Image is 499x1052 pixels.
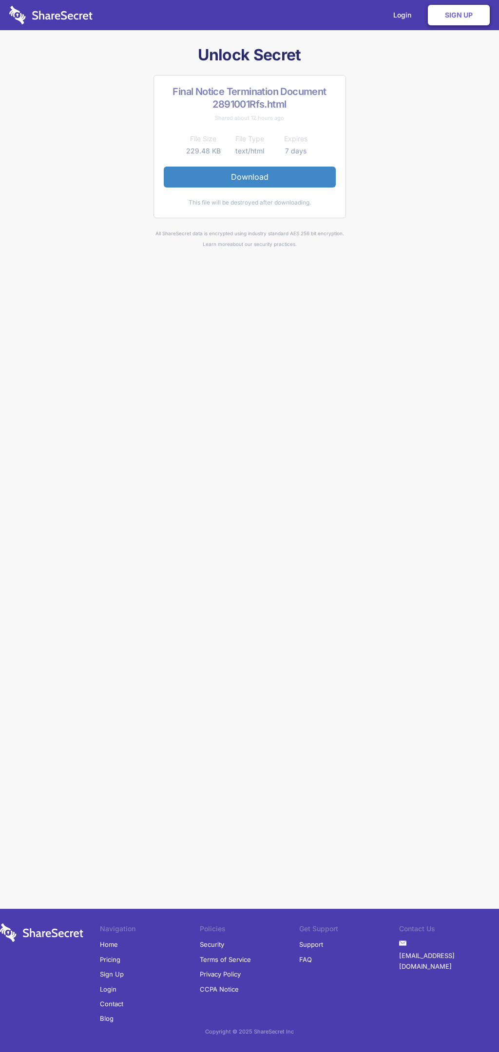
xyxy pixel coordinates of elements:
[164,85,336,111] h2: Final Notice Termination Document 2891001Rfs.html
[100,982,116,996] a: Login
[399,923,499,937] li: Contact Us
[200,937,224,952] a: Security
[399,948,499,974] a: [EMAIL_ADDRESS][DOMAIN_NAME]
[164,113,336,123] div: Shared about 12 hours ago
[9,6,93,24] img: logo-wordmark-white-trans-d4663122ce5f474addd5e946df7df03e33cb6a1c49d2221995e7729f52c070b2.svg
[100,967,124,981] a: Sign Up
[299,952,312,967] a: FAQ
[299,937,323,952] a: Support
[200,982,239,996] a: CCPA Notice
[100,923,200,937] li: Navigation
[273,145,319,157] td: 7 days
[273,133,319,145] th: Expires
[180,133,227,145] th: File Size
[100,996,123,1011] a: Contact
[227,145,273,157] td: text/html
[164,167,336,187] a: Download
[100,937,118,952] a: Home
[200,952,251,967] a: Terms of Service
[100,1011,114,1026] a: Blog
[180,145,227,157] td: 229.48 KB
[203,241,230,247] a: Learn more
[428,5,490,25] a: Sign Up
[164,197,336,208] div: This file will be destroyed after downloading.
[299,923,399,937] li: Get Support
[227,133,273,145] th: File Type
[200,923,300,937] li: Policies
[100,952,120,967] a: Pricing
[200,967,241,981] a: Privacy Policy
